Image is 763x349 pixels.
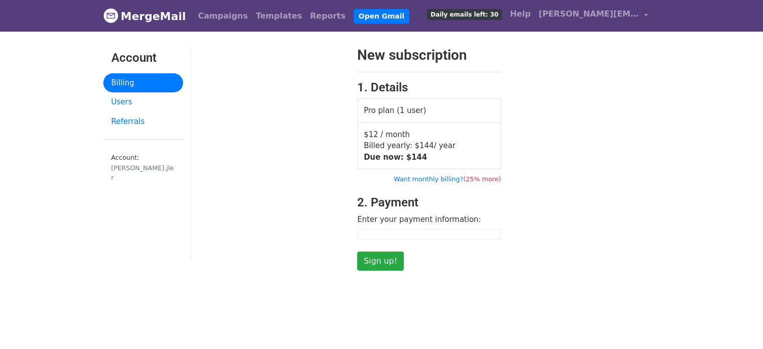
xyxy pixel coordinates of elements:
a: Referrals [103,112,183,132]
strong: Due now: $ [364,153,427,162]
a: Users [103,92,183,112]
span: Daily emails left: 30 [427,9,502,20]
a: Help [506,4,535,24]
label: Enter your payment information: [357,214,481,225]
a: Campaigns [194,6,252,26]
a: Want monthly billing?(25% more) [394,175,501,183]
a: MergeMail [103,6,186,27]
a: [PERSON_NAME][EMAIL_ADDRESS][DOMAIN_NAME] [535,4,652,28]
span: 144 [411,153,427,162]
div: [PERSON_NAME].jler [111,163,175,182]
h3: 2. Payment [357,195,501,210]
td: Pro plan (1 user) [358,99,501,123]
input: Sign up! [357,252,404,271]
img: MergeMail logo [103,8,118,23]
span: (25% more) [463,175,501,183]
span: [PERSON_NAME][EMAIL_ADDRESS][DOMAIN_NAME] [539,8,639,20]
a: Daily emails left: 30 [423,4,506,24]
span: 144 [419,141,434,150]
h2: New subscription [357,47,501,64]
h3: 1. Details [357,80,501,95]
small: Account: [111,154,175,182]
a: Reports [306,6,350,26]
h3: Account [111,51,175,65]
a: Open Gmail [354,9,409,24]
a: Billing [103,73,183,93]
a: Templates [252,6,306,26]
td: $12 / month Billed yearly: $ / year [358,123,501,169]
